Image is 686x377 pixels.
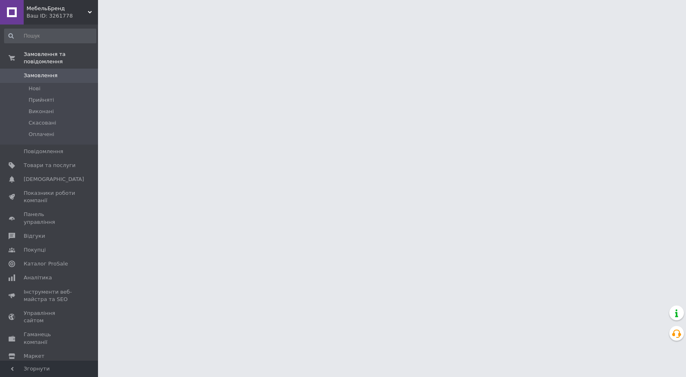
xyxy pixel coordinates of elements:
[24,72,58,79] span: Замовлення
[24,51,98,65] span: Замовлення та повідомлення
[24,162,76,169] span: Товари та послуги
[24,310,76,324] span: Управління сайтом
[24,260,68,268] span: Каталог ProSale
[24,148,63,155] span: Повідомлення
[24,352,45,360] span: Маркет
[24,274,52,281] span: Аналітика
[27,12,98,20] div: Ваш ID: 3261778
[24,190,76,204] span: Показники роботи компанії
[4,29,96,43] input: Пошук
[27,5,88,12] span: МебельБренд
[24,246,46,254] span: Покупці
[29,108,54,115] span: Виконані
[24,211,76,225] span: Панель управління
[29,85,40,92] span: Нові
[24,232,45,240] span: Відгуки
[29,96,54,104] span: Прийняті
[29,131,54,138] span: Оплачені
[24,331,76,346] span: Гаманець компанії
[29,119,56,127] span: Скасовані
[24,176,84,183] span: [DEMOGRAPHIC_DATA]
[24,288,76,303] span: Інструменти веб-майстра та SEO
